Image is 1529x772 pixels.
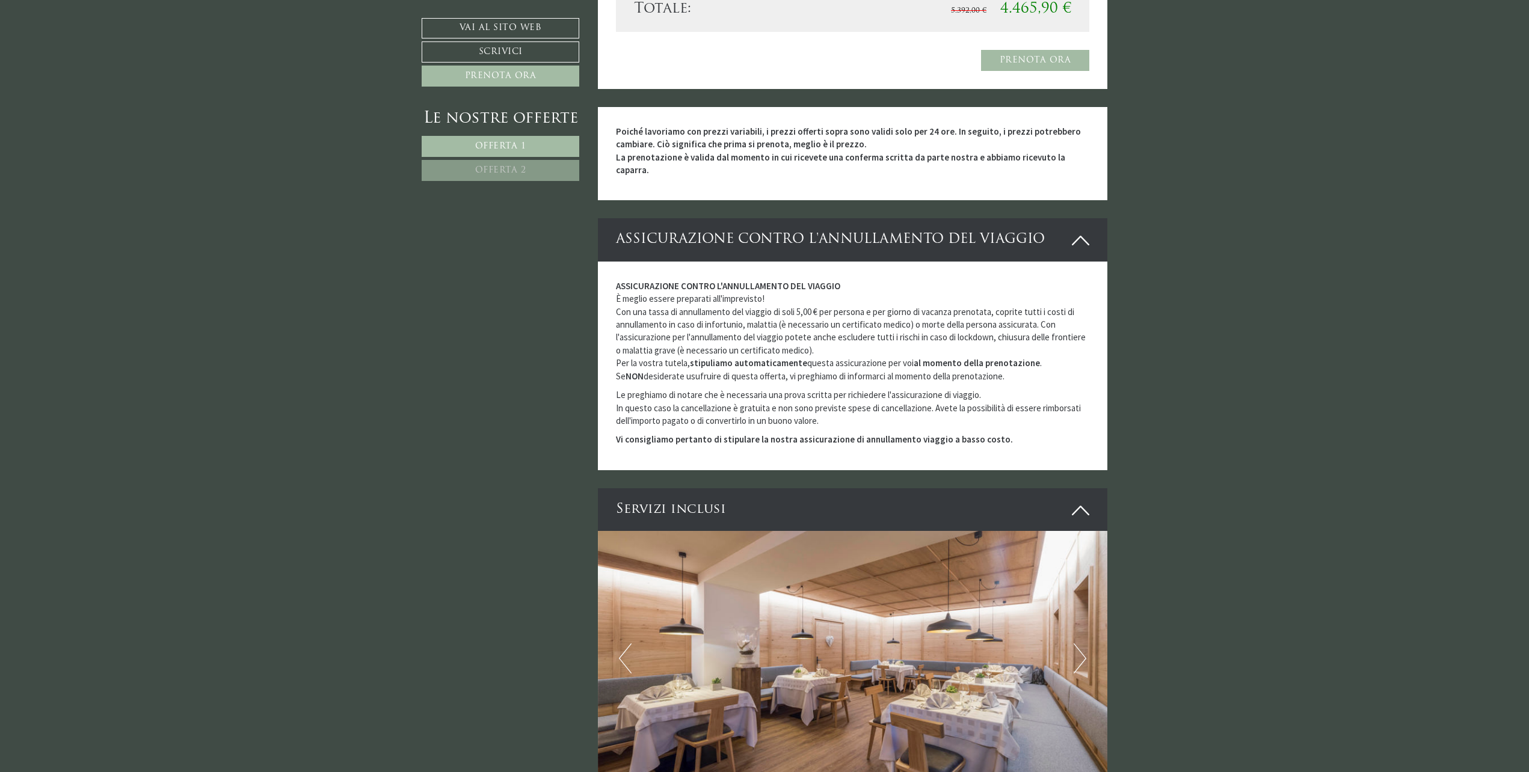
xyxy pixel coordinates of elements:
[18,34,159,43] div: Montis – Active Nature Spa
[174,158,456,166] small: 09:26
[626,370,644,382] strong: NON
[408,317,475,338] button: Invia
[616,126,1081,176] strong: Poiché lavoriamo con prezzi variabili, i prezzi offerti sopra sono validi solo per 24 ore. In seg...
[598,488,1108,531] div: Servizi inclusi
[174,208,456,216] small: 09:30
[914,357,1040,369] strong: al momento della prenotazione
[1000,2,1071,16] span: 4.465,90 €
[619,643,632,673] button: Previous
[9,32,165,66] div: Buon giorno, come possiamo aiutarla?
[168,69,465,168] div: [PERSON_NAME], chiedo una precisazione sulle immagini della Mountain Suite, [PERSON_NAME] cercand...
[616,280,840,292] strong: ASSICURAZIONE CONTRO L'ANNULLAMENTO DEL VIAGGIO
[174,72,456,81] div: Lei
[18,56,159,64] small: 09:25
[616,433,1013,445] strong: Vi consigliamo pertanto di stipulare la nostra assicurazione di annullamento viaggio a basso costo.
[475,142,526,151] span: Offerta 1
[168,171,465,219] div: Scusate, sempre dalle foto sembra che il bagno sia aperto senza porta. Qual è la foto che dobbiam...
[690,357,807,369] strong: stipuliamo automaticamente
[616,280,1090,382] p: È meglio essere preparati all'imprevisto! Con una tassa di annullamento del viaggio di soli 5,00 ...
[214,9,260,28] div: giovedì
[422,66,579,87] a: Prenota ora
[475,166,526,175] span: Offerta 2
[951,7,986,14] span: 5.392,00 €
[174,174,456,183] div: Lei
[598,218,1108,261] div: ASSICURAZIONE CONTRO L'ANNULLAMENTO DEL VIAGGIO
[422,108,579,130] div: Le nostre offerte
[616,388,1090,427] p: Le preghiamo di notare che è necessaria una prova scritta per richiedere l'assicurazione di viagg...
[422,41,579,63] a: Scrivici
[981,50,1090,71] a: Prenota ora
[1074,643,1086,673] button: Next
[422,18,579,38] a: Vai al sito web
